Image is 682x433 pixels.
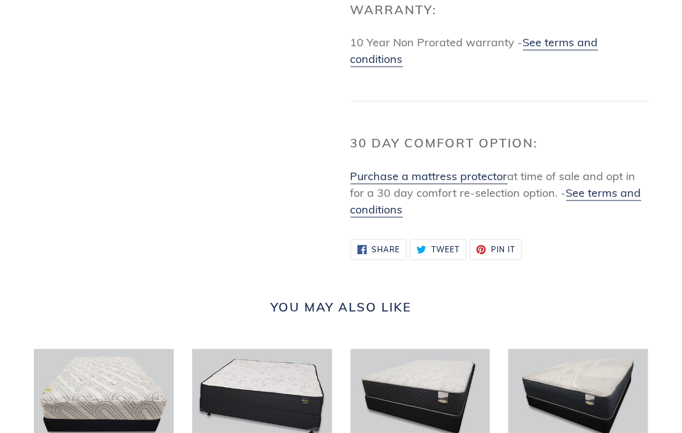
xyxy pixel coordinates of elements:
[351,34,649,67] p: 10 Year Non Prorated warranty -
[371,246,400,254] span: Share
[351,168,649,218] p: at time of sale and opt in for a 30 day comfort re-selection option. -
[491,246,515,254] span: Pin it
[351,186,641,218] a: See terms and conditions
[351,2,649,17] h2: Warranty:
[431,246,460,254] span: Tweet
[34,300,648,315] h2: You may also like
[351,169,508,184] a: Purchase a mattress protector
[351,136,649,151] h2: 30 Day Comfort Option:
